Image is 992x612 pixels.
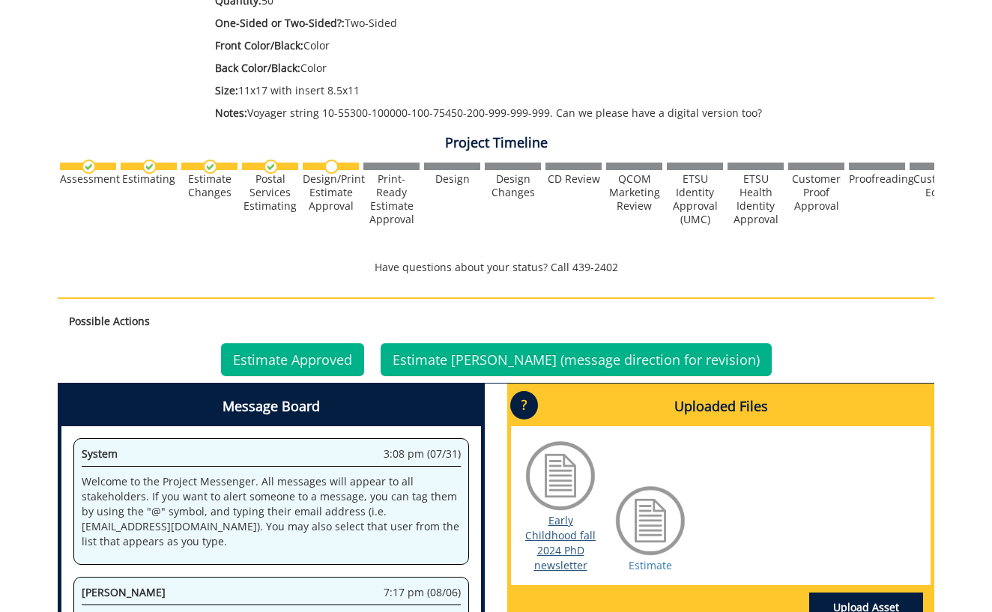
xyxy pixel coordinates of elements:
[667,172,723,226] div: ETSU Identity Approval (UMC)
[215,83,238,97] span: Size:
[788,172,844,213] div: Customer Proof Approval
[545,172,602,186] div: CD Review
[215,16,345,30] span: One-Sided or Two-Sided?:
[485,172,541,199] div: Design Changes
[728,172,784,226] div: ETSU Health Identity Approval
[384,585,461,600] span: 7:17 pm (08/06)
[264,160,278,174] img: checkmark
[215,106,802,121] p: Voyager string 10-55300-100000-100-75450-200-999-999-999. Can we please have a digital version too?
[384,446,461,461] span: 3:08 pm (07/31)
[424,172,480,186] div: Design
[181,172,238,199] div: Estimate Changes
[363,172,420,226] div: Print-Ready Estimate Approval
[60,172,116,186] div: Assessment
[69,314,150,328] strong: Possible Actions
[242,172,298,213] div: Postal Services Estimating
[215,16,802,31] p: Two-Sided
[303,172,359,213] div: Design/Print Estimate Approval
[82,585,166,599] span: [PERSON_NAME]
[606,172,662,213] div: QCOM Marketing Review
[381,343,772,376] a: Estimate [PERSON_NAME] (message direction for revision)
[215,83,802,98] p: 11x17 with insert 8.5x11
[215,38,303,52] span: Front Color/Black:
[142,160,157,174] img: checkmark
[510,391,538,419] p: ?
[525,513,596,572] a: Early Childhood fall 2024 PhD newsletter
[82,474,461,549] p: Welcome to the Project Messenger. All messages will appear to all stakeholders. If you want to al...
[910,172,966,199] div: Customer Edits
[61,387,481,426] h4: Message Board
[221,343,364,376] a: Estimate Approved
[511,387,931,426] h4: Uploaded Files
[82,160,96,174] img: checkmark
[849,172,905,186] div: Proofreading
[58,260,934,275] p: Have questions about your status? Call 439-2402
[215,61,802,76] p: Color
[203,160,217,174] img: checkmark
[58,136,934,151] h4: Project Timeline
[215,61,300,75] span: Back Color/Black:
[82,446,118,461] span: System
[121,172,177,186] div: Estimating
[324,160,339,174] img: no
[215,106,247,120] span: Notes:
[215,38,802,53] p: Color
[629,558,672,572] a: Estimate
